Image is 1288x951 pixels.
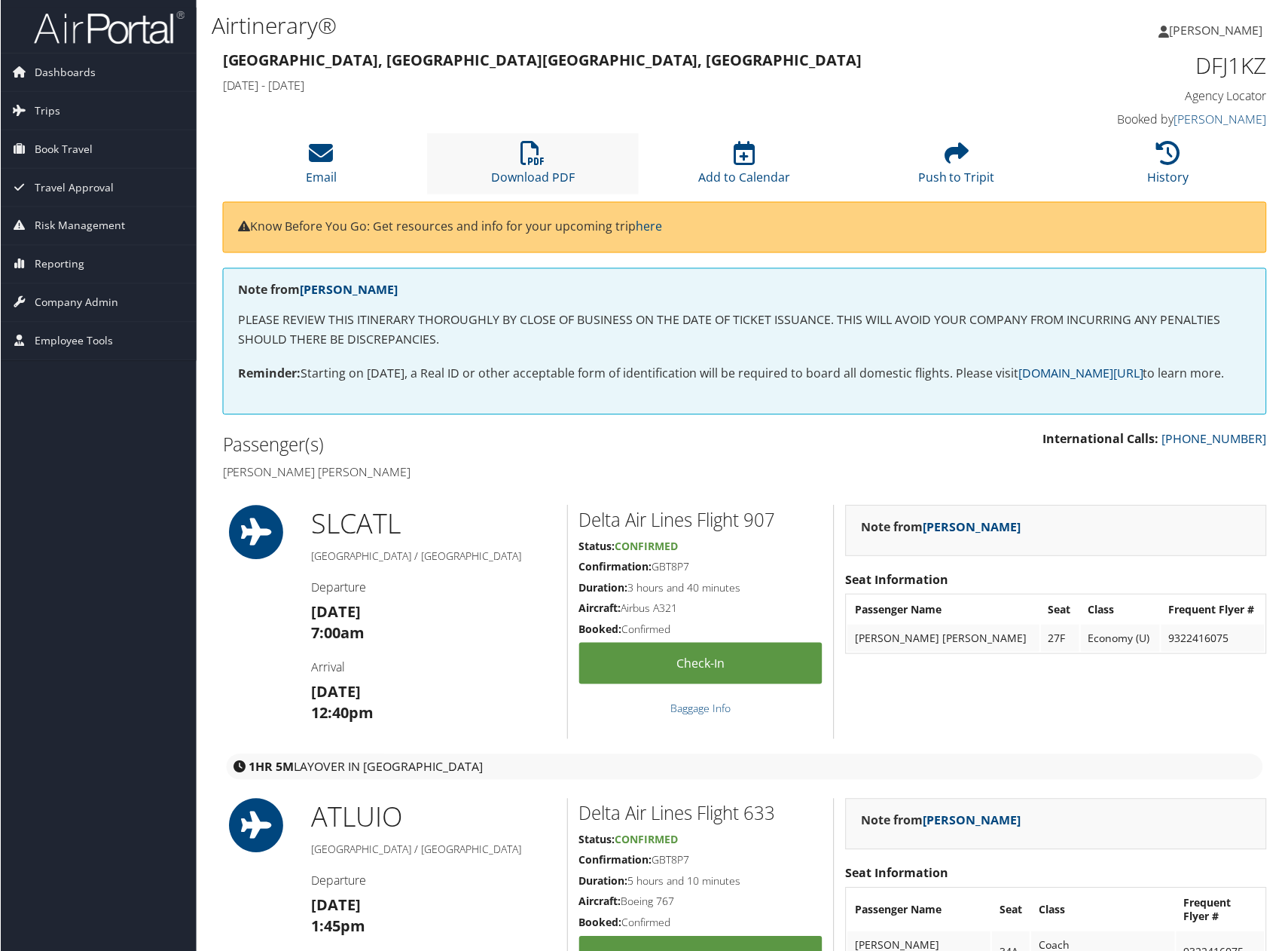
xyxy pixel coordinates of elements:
h5: 5 hours and 10 minutes [579,875,823,890]
strong: Confirmation: [579,854,652,868]
strong: Status: [579,540,615,554]
strong: Booked: [579,916,622,931]
strong: 12:40pm [311,704,374,724]
h2: Delta Air Lines Flight 907 [579,508,823,534]
strong: 7:00am [311,623,365,644]
a: Email [305,149,336,185]
span: Company Admin [34,284,118,322]
strong: Reminder: [238,365,301,382]
th: Frequent Flyer # [1162,597,1265,624]
td: Economy (U) [1082,625,1161,653]
span: Confirmed [615,833,679,848]
strong: Duration: [579,875,628,889]
th: Seat [1042,597,1080,624]
a: Add to Calendar [699,149,791,185]
span: Trips [34,92,60,130]
a: [PERSON_NAME] [1175,111,1268,127]
a: [PHONE_NUMBER] [1163,431,1268,448]
h1: Airtinerary® [211,10,923,41]
h5: [GEOGRAPHIC_DATA] / [GEOGRAPHIC_DATA] [311,843,556,858]
h5: Airbus A321 [579,601,823,616]
span: Employee Tools [34,323,112,360]
h1: DFJ1KZ [1024,50,1268,81]
span: [PERSON_NAME] [1170,22,1264,38]
a: [PERSON_NAME] [923,813,1021,830]
a: [PERSON_NAME] [1160,8,1279,53]
span: Dashboards [34,54,95,91]
h5: [GEOGRAPHIC_DATA] / [GEOGRAPHIC_DATA] [311,549,556,564]
strong: Status: [579,833,615,848]
strong: [DATE] [311,896,361,916]
a: Download PDF [491,149,575,185]
h5: 3 hours and 40 minutes [579,581,823,596]
h1: ATL UIO [311,800,556,837]
h5: Confirmed [579,916,823,931]
h4: Departure [311,579,556,596]
h1: SLC ATL [311,506,556,543]
a: [PERSON_NAME] [923,519,1021,536]
p: Starting on [DATE], a Real ID or other acceptable form of identification will be required to boar... [238,365,1252,384]
p: Know Before You Go: Get resources and info for your upcoming trip [238,218,1252,237]
strong: [GEOGRAPHIC_DATA], [GEOGRAPHIC_DATA] [GEOGRAPHIC_DATA], [GEOGRAPHIC_DATA] [222,50,862,70]
a: here [636,219,662,235]
span: Confirmed [615,540,679,554]
h5: Confirmed [579,622,823,638]
strong: [DATE] [311,602,361,622]
a: Baggage Info [670,702,731,717]
td: [PERSON_NAME] [PERSON_NAME] [848,625,1039,653]
strong: 1HR 5M [249,760,294,776]
strong: Seat Information [846,866,949,882]
span: Book Travel [34,130,92,168]
a: [PERSON_NAME] [300,282,398,298]
h5: GBT8P7 [579,560,823,575]
span: Travel Approval [34,169,113,206]
a: Check-in [579,644,823,685]
th: Seat [993,891,1030,931]
p: PLEASE REVIEW THIS ITINERARY THOROUGHLY BY CLOSE OF BUSINESS ON THE DATE OF TICKET ISSUANCE. THIS... [238,311,1252,350]
a: History [1149,149,1190,185]
td: 9322416075 [1162,625,1265,653]
strong: Note from [238,282,398,298]
h4: Booked by [1024,111,1268,127]
span: Risk Management [34,207,124,245]
h2: Passenger(s) [222,433,734,458]
strong: [DATE] [311,683,361,703]
h4: [PERSON_NAME] [PERSON_NAME] [222,464,734,481]
strong: 1:45pm [311,917,365,937]
h5: GBT8P7 [579,854,823,869]
strong: Seat Information [846,572,949,589]
h4: Departure [311,873,556,890]
strong: Duration: [579,581,628,595]
strong: Note from [862,519,1021,536]
strong: Aircraft: [579,895,621,910]
td: 27F [1042,625,1080,653]
h2: Delta Air Lines Flight 633 [579,802,823,827]
th: Frequent Flyer # [1177,891,1265,931]
h5: Boeing 767 [579,895,823,910]
strong: Aircraft: [579,601,621,616]
h4: Agency Locator [1024,87,1268,104]
img: airportal-logo.png [33,10,184,45]
div: layover in [GEOGRAPHIC_DATA] [226,755,1264,781]
th: Class [1032,891,1176,931]
th: Passenger Name [848,891,991,931]
th: Passenger Name [848,597,1039,624]
span: Reporting [34,246,84,283]
h4: [DATE] - [DATE] [222,77,1001,93]
strong: Note from [862,813,1021,830]
strong: Booked: [579,622,622,637]
a: [DOMAIN_NAME][URL] [1019,365,1144,382]
a: Push to Tripit [919,149,996,185]
h4: Arrival [311,659,556,676]
strong: Confirmation: [579,560,652,574]
th: Class [1082,597,1161,624]
strong: International Calls: [1043,431,1160,448]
